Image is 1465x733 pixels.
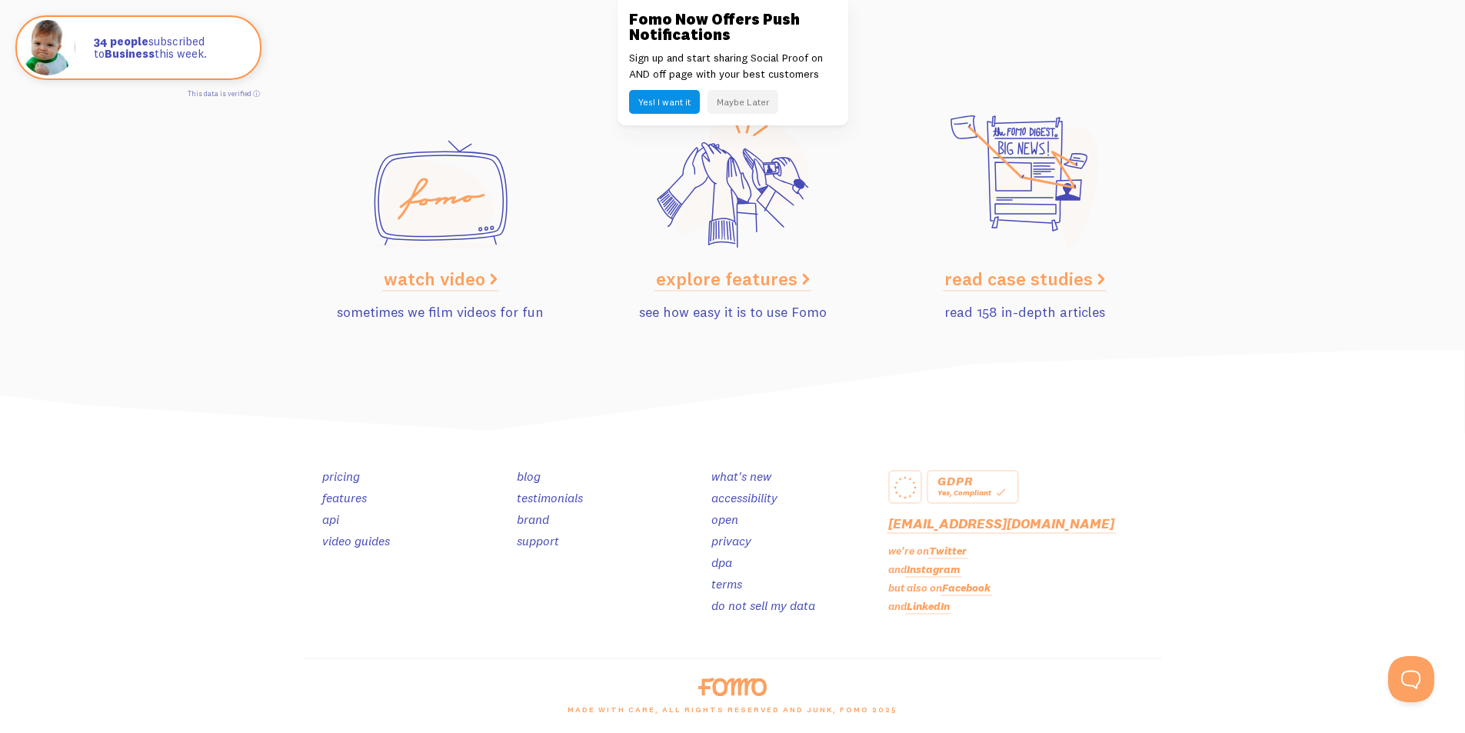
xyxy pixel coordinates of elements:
img: Fomo [20,20,75,75]
p: Sign up and start sharing Social Proof on AND off page with your best customers [629,50,837,82]
a: video guides [322,533,390,548]
div: Yes, Compliant [937,485,1008,499]
a: GDPR Yes, Compliant [927,470,1019,504]
p: but also on [888,580,1162,596]
iframe: Help Scout Beacon - Open [1388,656,1434,702]
a: Twitter [929,544,967,558]
a: do not sell my data [711,598,815,613]
strong: Business [105,46,155,61]
a: read case studies [944,267,1105,290]
a: Instagram [907,562,961,576]
a: accessibility [711,490,777,505]
a: what's new [711,468,771,484]
a: privacy [711,533,751,548]
a: pricing [322,468,360,484]
p: and [888,598,1162,615]
a: LinkedIn [907,599,950,613]
a: features [322,490,367,505]
a: testimonials [517,490,583,505]
div: GDPR [937,476,1008,485]
a: api [322,511,339,527]
p: see how easy it is to use Fomo [596,302,870,322]
button: Yes! I want it [629,90,700,114]
p: sometimes we film videos for fun [304,302,578,322]
a: dpa [711,555,732,570]
img: fomo-logo-orange-8ab935bcb42dfda78e33409a85f7af36b90c658097e6bb5368b87284a318b3da.svg [698,678,767,696]
p: and [888,561,1162,578]
a: blog [517,468,541,484]
a: brand [517,511,549,527]
a: open [711,511,738,527]
strong: 34 people [94,34,148,48]
a: watch video [384,267,498,290]
a: [EMAIL_ADDRESS][DOMAIN_NAME] [888,515,1114,532]
a: explore features [656,267,810,290]
button: Maybe Later [708,90,778,114]
h3: Fomo Now Offers Push Notifications [629,12,837,42]
p: subscribed to this week. [94,35,245,61]
a: support [517,533,559,548]
a: This data is verified ⓘ [188,89,260,98]
a: terms [711,576,742,591]
div: made with care, all rights reserved and junk, Fomo 2025 [295,696,1171,733]
a: Facebook [942,581,991,595]
p: read 158 in-depth articles [888,302,1162,322]
p: we're on [888,543,1162,559]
